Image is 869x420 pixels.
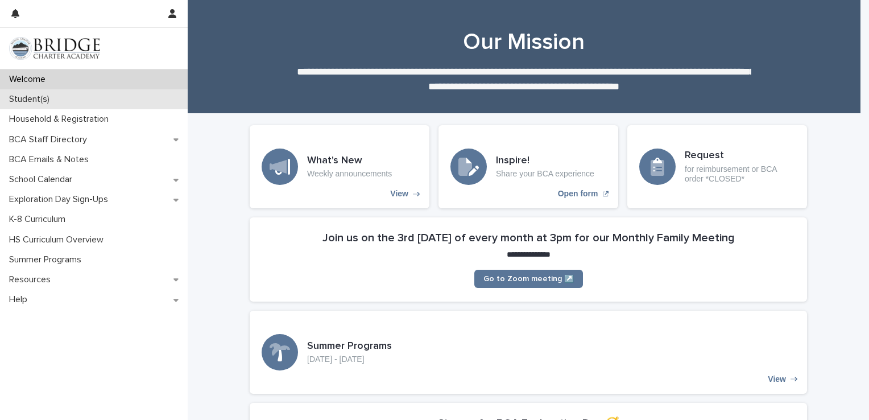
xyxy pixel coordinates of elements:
p: Help [5,294,36,305]
p: View [390,189,408,199]
p: K-8 Curriculum [5,214,75,225]
p: Share your BCA experience [496,169,594,179]
p: Weekly announcements [307,169,392,179]
h3: What's New [307,155,392,167]
p: [DATE] - [DATE] [307,355,392,364]
span: Go to Zoom meeting ↗️ [483,275,574,283]
p: HS Curriculum Overview [5,234,113,245]
h2: Join us on the 3rd [DATE] of every month at 3pm for our Monthly Family Meeting [322,231,735,245]
h3: Summer Programs [307,340,392,353]
p: Open form [558,189,598,199]
p: BCA Emails & Notes [5,154,98,165]
p: Exploration Day Sign-Ups [5,194,117,205]
p: Summer Programs [5,254,90,265]
p: School Calendar [5,174,81,185]
p: Student(s) [5,94,59,105]
p: for reimbursement or BCA order *CLOSED* [685,164,795,184]
p: Household & Registration [5,114,118,125]
a: Open form [438,125,618,208]
h3: Inspire! [496,155,594,167]
p: BCA Staff Directory [5,134,96,145]
a: View [250,125,429,208]
h3: Request [685,150,795,162]
a: Go to Zoom meeting ↗️ [474,270,583,288]
a: View [250,311,807,394]
img: V1C1m3IdTEidaUdm9Hs0 [9,37,100,60]
p: Resources [5,274,60,285]
p: View [768,374,786,384]
p: Welcome [5,74,55,85]
h1: Our Mission [245,28,802,56]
